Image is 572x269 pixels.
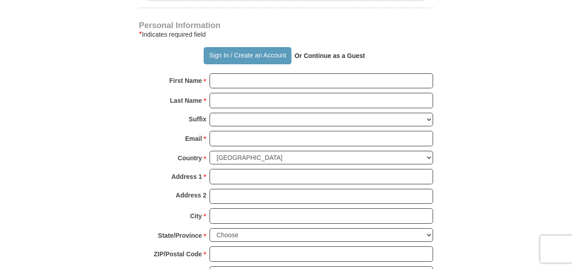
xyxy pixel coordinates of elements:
[172,170,202,183] strong: Address 1
[178,152,202,164] strong: Country
[170,94,202,107] strong: Last Name
[190,210,202,222] strong: City
[154,248,202,260] strong: ZIP/Postal Code
[204,47,291,64] button: Sign In / Create an Account
[295,52,365,59] strong: Or Continue as a Guest
[139,29,433,40] div: Indicates required field
[176,189,206,202] strong: Address 2
[169,74,202,87] strong: First Name
[189,113,206,125] strong: Suffix
[158,229,202,242] strong: State/Province
[185,132,202,145] strong: Email
[139,22,433,29] h4: Personal Information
